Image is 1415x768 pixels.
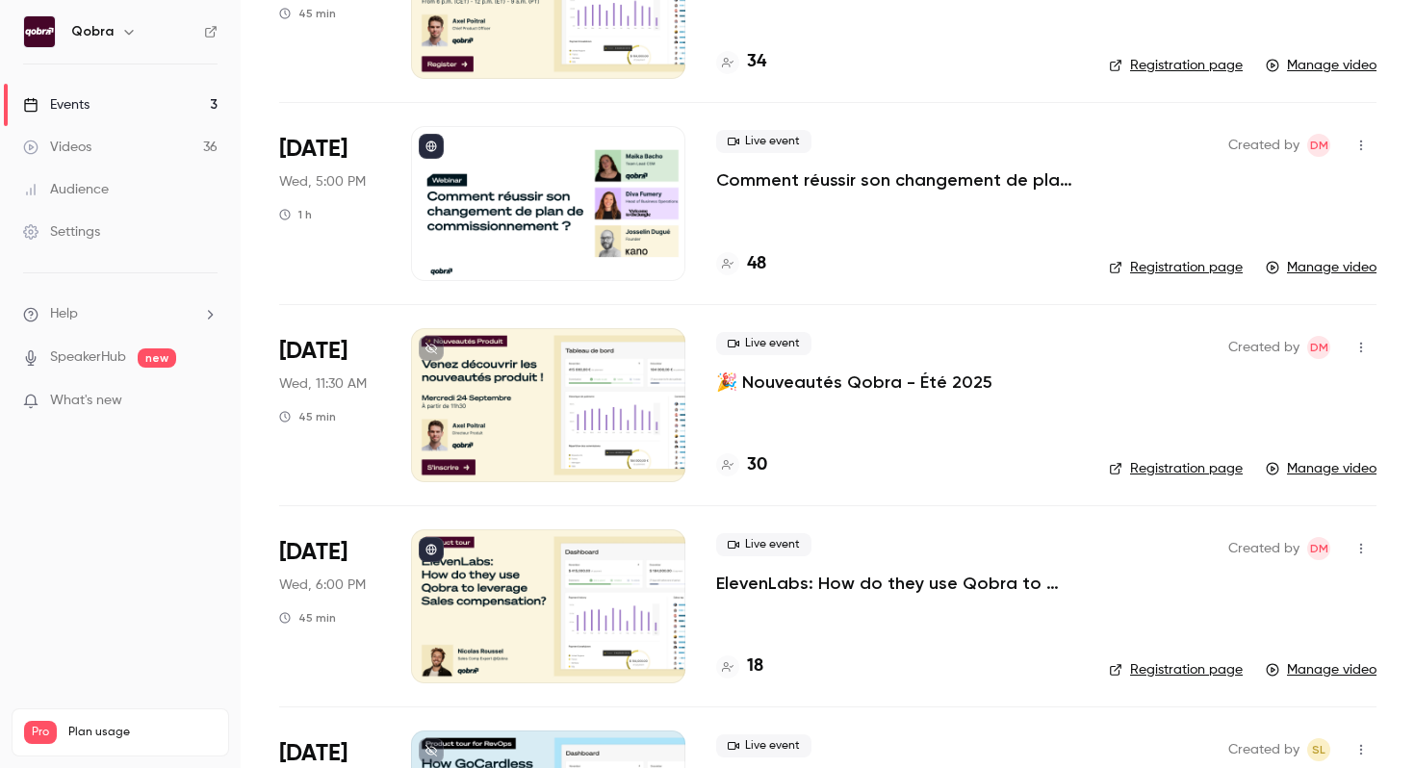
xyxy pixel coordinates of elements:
[1307,537,1330,560] span: Dylan Manceau
[1228,738,1299,761] span: Created by
[1310,336,1328,359] span: DM
[279,610,336,626] div: 45 min
[1266,660,1376,679] a: Manage video
[716,332,811,355] span: Live event
[279,374,367,394] span: Wed, 11:30 AM
[279,529,380,683] div: Aug 6 Wed, 12:00 PM (America/New York)
[279,207,312,222] div: 1 h
[716,734,811,757] span: Live event
[194,393,218,410] iframe: Noticeable Trigger
[24,721,57,744] span: Pro
[1312,738,1325,761] span: SL
[716,533,811,556] span: Live event
[279,328,380,482] div: Sep 24 Wed, 11:30 AM (Europe/Paris)
[716,452,767,478] a: 30
[1228,537,1299,560] span: Created by
[23,180,109,199] div: Audience
[279,576,366,595] span: Wed, 6:00 PM
[23,304,218,324] li: help-dropdown-opener
[50,304,78,324] span: Help
[1228,336,1299,359] span: Created by
[747,452,767,478] h4: 30
[279,126,380,280] div: Sep 24 Wed, 5:00 PM (Europe/Paris)
[716,251,766,277] a: 48
[279,336,347,367] span: [DATE]
[138,348,176,368] span: new
[1109,258,1243,277] a: Registration page
[71,22,114,41] h6: Qobra
[279,172,366,192] span: Wed, 5:00 PM
[1266,258,1376,277] a: Manage video
[23,95,90,115] div: Events
[23,222,100,242] div: Settings
[716,572,1078,595] a: ElevenLabs: How do they use Qobra to leverage Sales compensation?
[716,371,992,394] a: 🎉 Nouveautés Qobra - Été 2025
[279,134,347,165] span: [DATE]
[747,653,763,679] h4: 18
[1307,738,1330,761] span: Simon Laurino
[1109,459,1243,478] a: Registration page
[1266,56,1376,75] a: Manage video
[1228,134,1299,157] span: Created by
[279,537,347,568] span: [DATE]
[747,49,766,75] h4: 34
[68,725,217,740] span: Plan usage
[716,168,1078,192] a: Comment réussir son changement de plan de commissionnement ?
[279,409,336,424] div: 45 min
[716,130,811,153] span: Live event
[747,251,766,277] h4: 48
[279,6,336,21] div: 45 min
[1310,134,1328,157] span: DM
[716,653,763,679] a: 18
[1266,459,1376,478] a: Manage video
[716,49,766,75] a: 34
[50,347,126,368] a: SpeakerHub
[24,16,55,47] img: Qobra
[1307,336,1330,359] span: Dylan Manceau
[1109,56,1243,75] a: Registration page
[50,391,122,411] span: What's new
[23,138,91,157] div: Videos
[1307,134,1330,157] span: Dylan Manceau
[1109,660,1243,679] a: Registration page
[1310,537,1328,560] span: DM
